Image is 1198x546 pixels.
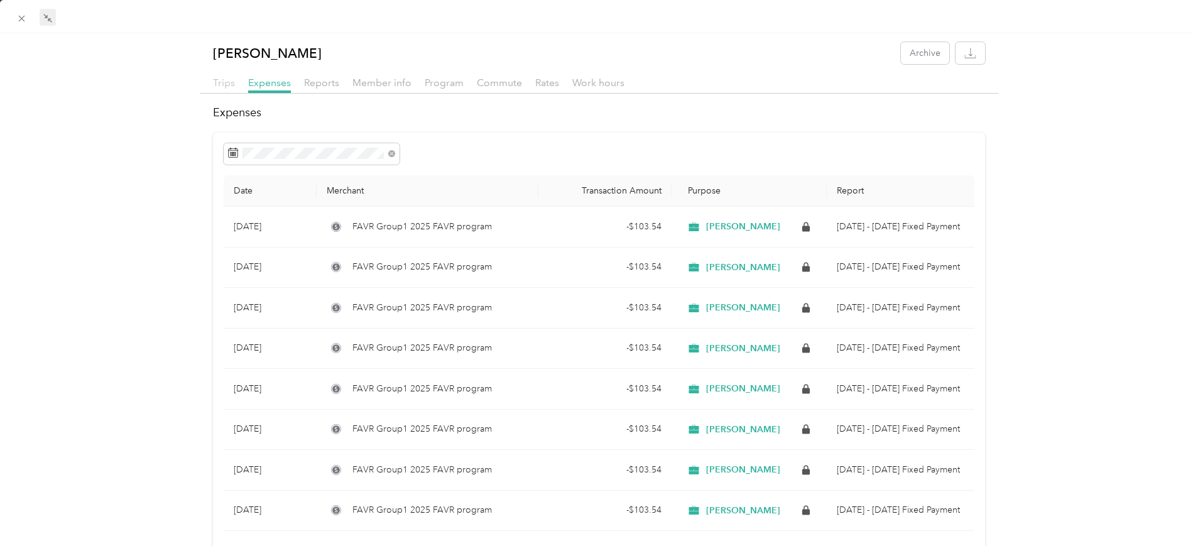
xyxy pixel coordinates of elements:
div: - $103.54 [548,301,662,315]
td: [DATE] [224,288,317,329]
span: FAVR Group1 2025 FAVR program [352,382,492,396]
span: [PERSON_NAME] [706,343,780,354]
td: [DATE] [224,329,317,369]
td: Jun 16 - 30, 2025 Fixed Payment [827,410,974,450]
div: - $103.54 [548,503,662,517]
th: Transaction Amount [538,175,672,207]
div: - $103.54 [548,463,662,477]
td: Aug 16 - 31, 2025 Fixed Payment [827,248,974,288]
span: Reports [304,77,339,89]
th: Merchant [317,175,538,207]
td: Jun 1 - 15, 2025 Fixed Payment [827,450,974,491]
span: [PERSON_NAME] [706,505,780,516]
span: FAVR Group1 2025 FAVR program [352,463,492,477]
td: Jul 16 - 31, 2025 Fixed Payment [827,329,974,369]
td: [DATE] [224,369,317,410]
span: FAVR Group1 2025 FAVR program [352,220,492,234]
p: [PERSON_NAME] [213,42,322,64]
span: Commute [477,77,522,89]
td: May 16 - 31, 2025 Fixed Payment [827,491,974,532]
div: - $103.54 [548,260,662,274]
span: [PERSON_NAME] [706,383,780,395]
span: Trips [213,77,235,89]
span: Rates [535,77,559,89]
iframe: Everlance-gr Chat Button Frame [1128,476,1198,546]
span: FAVR Group1 2025 FAVR program [352,503,492,517]
span: Expenses [248,77,291,89]
td: Aug 1 - 15, 2025 Fixed Payment [827,288,974,329]
span: FAVR Group1 2025 FAVR program [352,341,492,355]
td: [DATE] [224,410,317,450]
span: [PERSON_NAME] [706,424,780,435]
th: Date [224,175,317,207]
div: - $103.54 [548,382,662,396]
h2: Expenses [213,104,985,121]
div: - $103.54 [548,341,662,355]
td: [DATE] [224,248,317,288]
span: Member info [352,77,411,89]
span: FAVR Group1 2025 FAVR program [352,422,492,436]
td: [DATE] [224,450,317,491]
th: Report [827,175,974,207]
span: [PERSON_NAME] [706,464,780,476]
td: [DATE] [224,207,317,248]
span: [PERSON_NAME] [706,302,780,314]
span: FAVR Group1 2025 FAVR program [352,260,492,274]
td: Sep 1 - 15, 2025 Fixed Payment [827,207,974,248]
span: Purpose [682,185,721,196]
span: FAVR Group1 2025 FAVR program [352,301,492,315]
td: Jul 1 - 15, 2025 Fixed Payment [827,369,974,410]
span: [PERSON_NAME] [706,221,780,232]
div: - $103.54 [548,220,662,234]
span: [PERSON_NAME] [706,262,780,273]
span: Program [425,77,464,89]
div: - $103.54 [548,422,662,436]
td: [DATE] [224,491,317,532]
span: Work hours [572,77,624,89]
button: Archive [901,42,949,64]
